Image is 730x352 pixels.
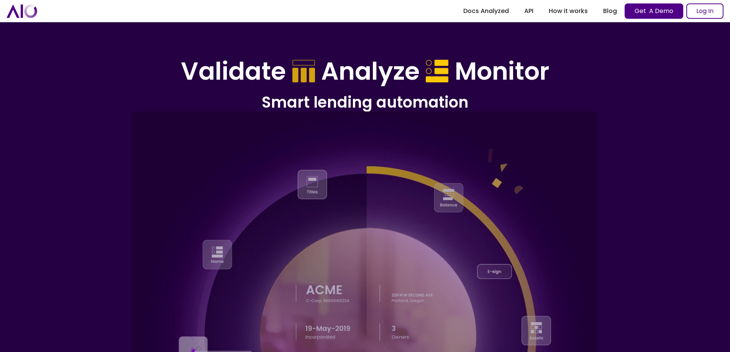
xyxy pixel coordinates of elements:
[321,57,420,86] h1: Analyze
[455,57,550,86] h1: Monitor
[595,4,625,18] a: Blog
[147,92,584,112] h2: Smart lending automation
[541,4,595,18] a: How it works
[686,3,723,19] a: Log In
[181,57,286,86] h1: Validate
[625,3,683,19] a: Get A Demo
[517,4,541,18] a: API
[456,4,517,18] a: Docs Analyzed
[7,4,37,18] a: home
